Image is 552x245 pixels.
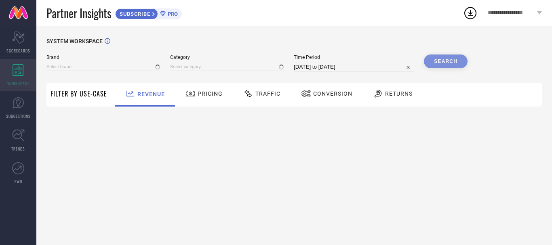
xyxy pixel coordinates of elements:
[166,11,178,17] span: PRO
[46,54,160,60] span: Brand
[255,90,280,97] span: Traffic
[15,178,22,184] span: FWD
[46,38,103,44] span: SYSTEM WORKSPACE
[170,54,284,60] span: Category
[46,63,160,71] input: Select brand
[51,89,107,98] span: Filter By Use-Case
[313,90,352,97] span: Conversion
[7,80,29,86] span: WORKSPACE
[198,90,223,97] span: Pricing
[294,62,414,72] input: Select time period
[46,5,111,21] span: Partner Insights
[6,113,31,119] span: SUGGESTIONS
[11,146,25,152] span: TRENDS
[294,54,414,60] span: Time Period
[385,90,413,97] span: Returns
[116,11,152,17] span: SUBSCRIBE
[137,91,165,97] span: Revenue
[115,6,182,19] a: SUBSCRIBEPRO
[6,48,30,54] span: SCORECARDS
[170,63,284,71] input: Select category
[463,6,478,20] div: Open download list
